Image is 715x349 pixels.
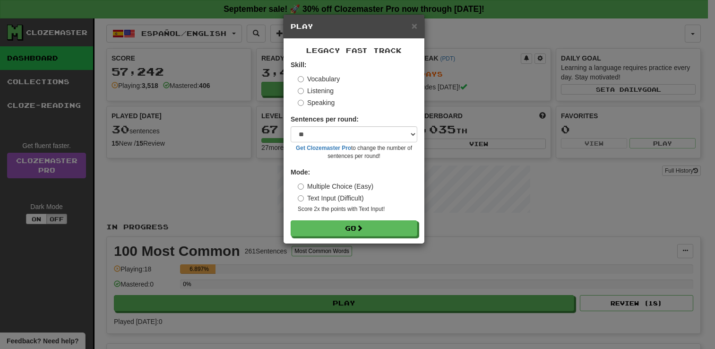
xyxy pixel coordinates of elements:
input: Multiple Choice (Easy) [298,183,304,190]
label: Speaking [298,98,335,107]
label: Text Input (Difficult) [298,193,364,203]
strong: Mode: [291,168,310,176]
span: Legacy Fast Track [306,46,402,54]
span: × [412,20,417,31]
button: Go [291,220,417,236]
a: Get Clozemaster Pro [296,145,351,151]
strong: Skill: [291,61,306,69]
label: Sentences per round: [291,114,359,124]
input: Listening [298,88,304,94]
label: Multiple Choice (Easy) [298,182,373,191]
small: Score 2x the points with Text Input ! [298,205,417,213]
h5: Play [291,22,417,31]
button: Close [412,21,417,31]
input: Text Input (Difficult) [298,195,304,201]
small: to change the number of sentences per round! [291,144,417,160]
label: Listening [298,86,334,96]
input: Speaking [298,100,304,106]
input: Vocabulary [298,76,304,82]
label: Vocabulary [298,74,340,84]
